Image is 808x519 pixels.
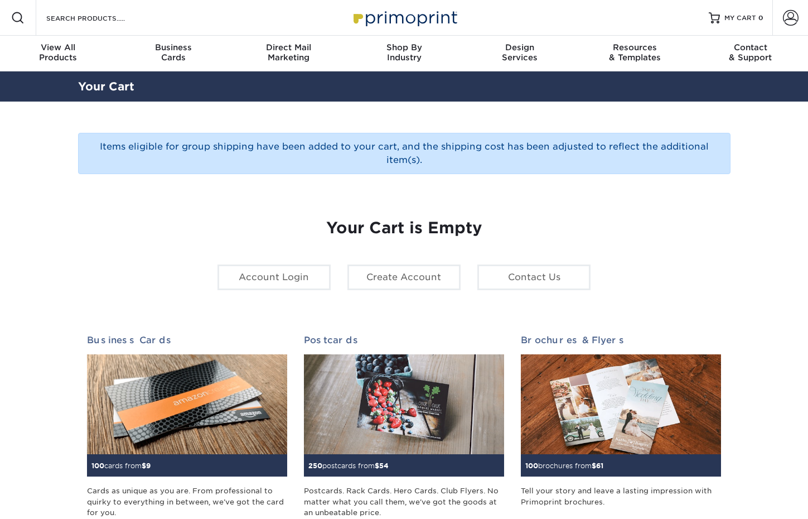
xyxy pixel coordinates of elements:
span: 0 [758,14,763,22]
img: Business Cards [87,354,287,455]
input: SEARCH PRODUCTS..... [45,11,154,25]
span: $ [375,462,379,470]
span: 100 [525,462,538,470]
small: cards from [91,462,151,470]
a: Shop ByIndustry [346,36,462,71]
div: Services [462,42,577,63]
h2: Postcards [304,335,504,345]
div: Industry [346,42,462,63]
div: & Support [693,42,808,63]
h2: Business Cards [87,335,287,345]
span: Business [115,42,231,52]
h2: Brochures & Flyers [521,335,721,345]
span: Shop By [346,42,462,52]
span: 9 [146,462,151,470]
span: Design [462,42,577,52]
span: Contact [693,42,808,52]
img: Postcards [304,354,504,455]
img: Brochures & Flyers [521,354,721,455]
img: Primoprint [349,6,460,30]
div: Marketing [231,42,346,63]
a: Your Cart [78,80,134,93]
a: DesignServices [462,36,577,71]
span: Resources [577,42,693,52]
a: Resources& Templates [577,36,693,71]
a: BusinessCards [115,36,231,71]
div: Items eligible for group shipping have been added to your cart, and the shipping cost has been ad... [78,133,730,174]
div: & Templates [577,42,693,63]
span: $ [592,462,596,470]
span: $ [142,462,146,470]
span: MY CART [724,13,756,23]
small: brochures from [525,462,603,470]
span: 100 [91,462,104,470]
a: Contact Us [477,265,591,290]
span: 250 [308,462,322,470]
div: Postcards. Rack Cards. Hero Cards. Club Flyers. No matter what you call them, we've got the goods... [304,486,504,518]
div: Tell your story and leave a lasting impression with Primoprint brochures. [521,486,721,518]
span: 54 [379,462,389,470]
a: Direct MailMarketing [231,36,346,71]
h1: Your Cart is Empty [87,219,722,238]
small: postcards from [308,462,389,470]
a: Contact& Support [693,36,808,71]
div: Cards [115,42,231,63]
a: Create Account [347,265,461,290]
span: 61 [596,462,603,470]
a: Account Login [217,265,331,290]
span: Direct Mail [231,42,346,52]
div: Cards as unique as you are. From professional to quirky to everything in between, we've got the c... [87,486,287,518]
